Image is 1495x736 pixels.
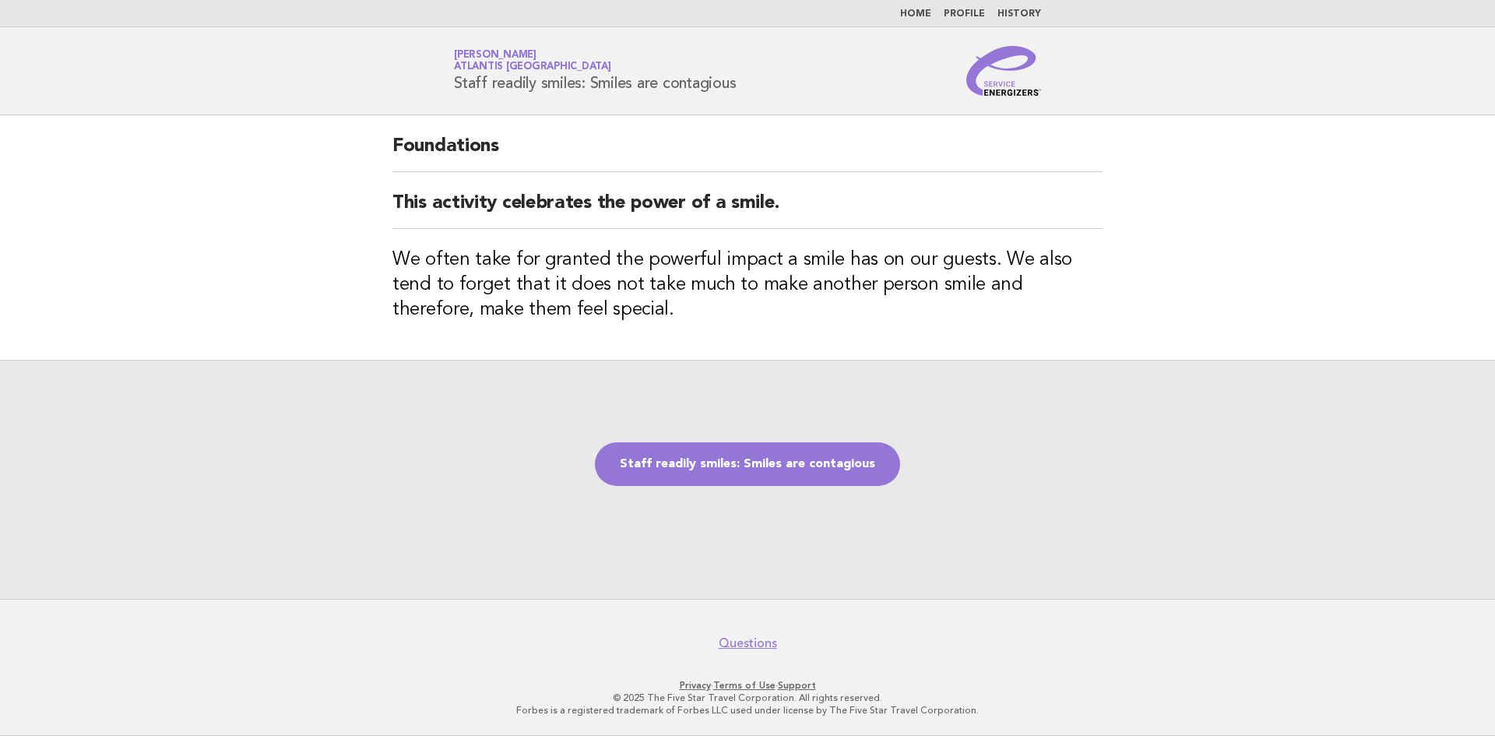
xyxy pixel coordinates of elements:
[900,9,931,19] a: Home
[713,680,776,691] a: Terms of Use
[595,442,900,486] a: Staff readily smiles: Smiles are contagious
[997,9,1041,19] a: History
[392,248,1103,322] h3: We often take for granted the powerful impact a smile has on our guests. We also tend to forget t...
[271,692,1224,704] p: © 2025 The Five Star Travel Corporation. All rights reserved.
[392,191,1103,229] h2: This activity celebrates the power of a smile.
[454,51,736,91] h1: Staff readily smiles: Smiles are contagious
[966,46,1041,96] img: Service Energizers
[454,62,611,72] span: Atlantis [GEOGRAPHIC_DATA]
[454,50,611,72] a: [PERSON_NAME]Atlantis [GEOGRAPHIC_DATA]
[392,134,1103,172] h2: Foundations
[271,704,1224,717] p: Forbes is a registered trademark of Forbes LLC used under license by The Five Star Travel Corpora...
[719,636,777,651] a: Questions
[680,680,711,691] a: Privacy
[271,679,1224,692] p: · ·
[944,9,985,19] a: Profile
[778,680,816,691] a: Support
